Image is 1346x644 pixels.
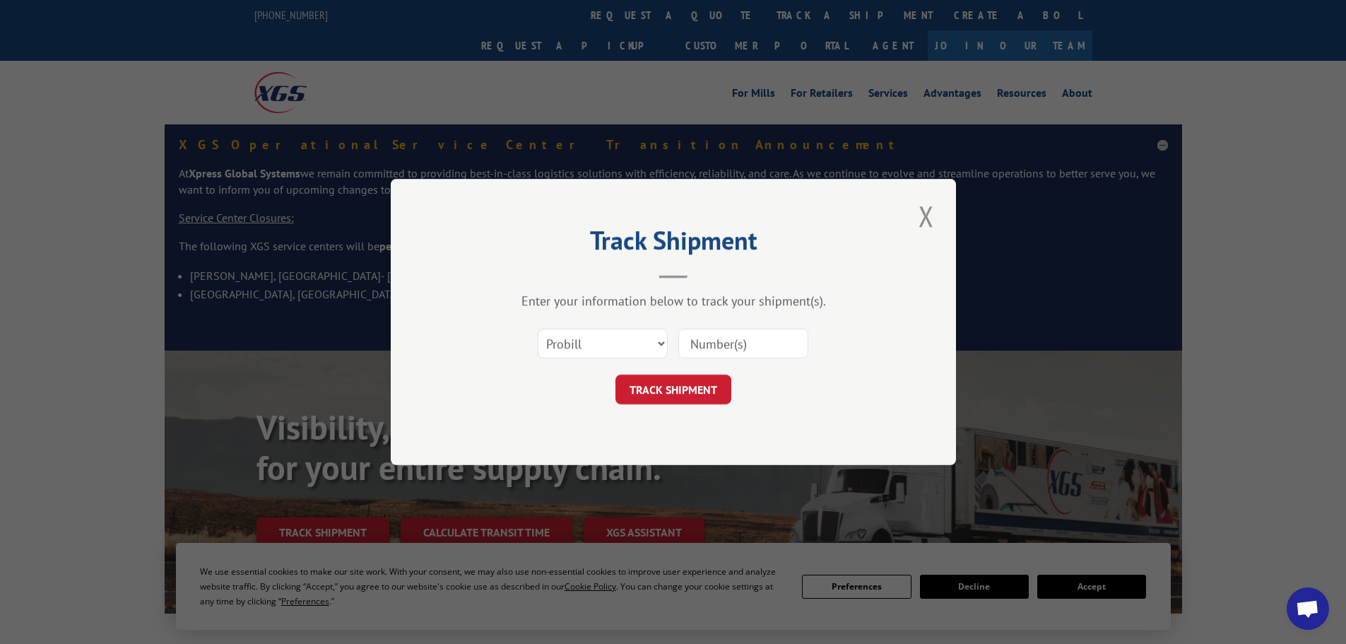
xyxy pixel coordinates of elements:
div: Enter your information below to track your shipment(s). [461,293,885,309]
button: Close modal [914,197,938,235]
h2: Track Shipment [461,230,885,257]
a: Open chat [1287,587,1329,630]
input: Number(s) [678,329,808,358]
button: TRACK SHIPMENT [615,375,731,404]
